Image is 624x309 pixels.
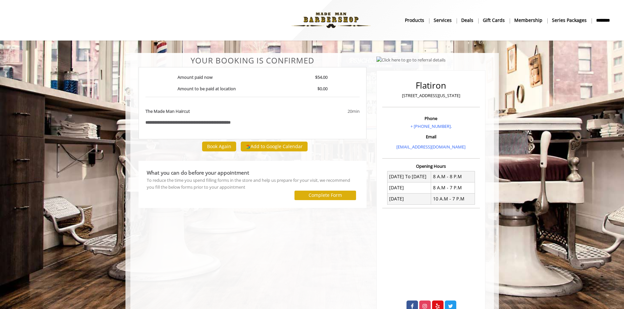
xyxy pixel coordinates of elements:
a: DealsDeals [457,15,478,25]
b: Amount to be paid at location [178,86,236,92]
center: Your Booking is confirmed [139,56,367,65]
b: What you can do before your appointment [147,169,249,176]
b: $54.00 [315,74,328,80]
a: ServicesServices [429,15,457,25]
img: Made Man Barbershop logo [286,2,376,38]
button: Book Again [202,142,236,151]
b: Amount paid now [178,74,213,80]
p: [STREET_ADDRESS][US_STATE] [384,92,478,99]
td: [DATE] [387,182,431,193]
b: Membership [514,17,542,24]
button: Complete Form [294,191,356,200]
b: Deals [461,17,473,24]
td: [DATE] To [DATE] [387,171,431,182]
td: 10 A.M - 7 P.M [431,193,475,204]
img: Click here to go to referral details [376,57,445,63]
a: Productsproducts [400,15,429,25]
b: Series packages [552,17,587,24]
b: $0.00 [317,86,328,92]
b: Services [434,17,452,24]
h2: Flatiron [384,81,478,90]
a: [EMAIL_ADDRESS][DOMAIN_NAME] [396,144,465,150]
td: 8 A.M - 7 P.M [431,182,475,193]
b: gift cards [483,17,505,24]
b: The Made Man Haircut [145,108,190,115]
a: Series packagesSeries packages [547,15,592,25]
b: products [405,17,424,24]
h3: Email [384,134,478,139]
h3: Phone [384,116,478,121]
td: 8 A.M - 8 P.M [431,171,475,182]
div: To reduce the time you spend filling forms in the store and help us prepare for your visit, we re... [147,177,359,191]
td: [DATE] [387,193,431,204]
label: Complete Form [309,193,342,198]
a: MembershipMembership [510,15,547,25]
h3: Opening Hours [382,164,480,168]
div: 20min [295,108,360,115]
a: Gift cardsgift cards [478,15,510,25]
a: + [PHONE_NUMBER]. [410,123,452,129]
button: Add to Google Calendar [241,142,308,151]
